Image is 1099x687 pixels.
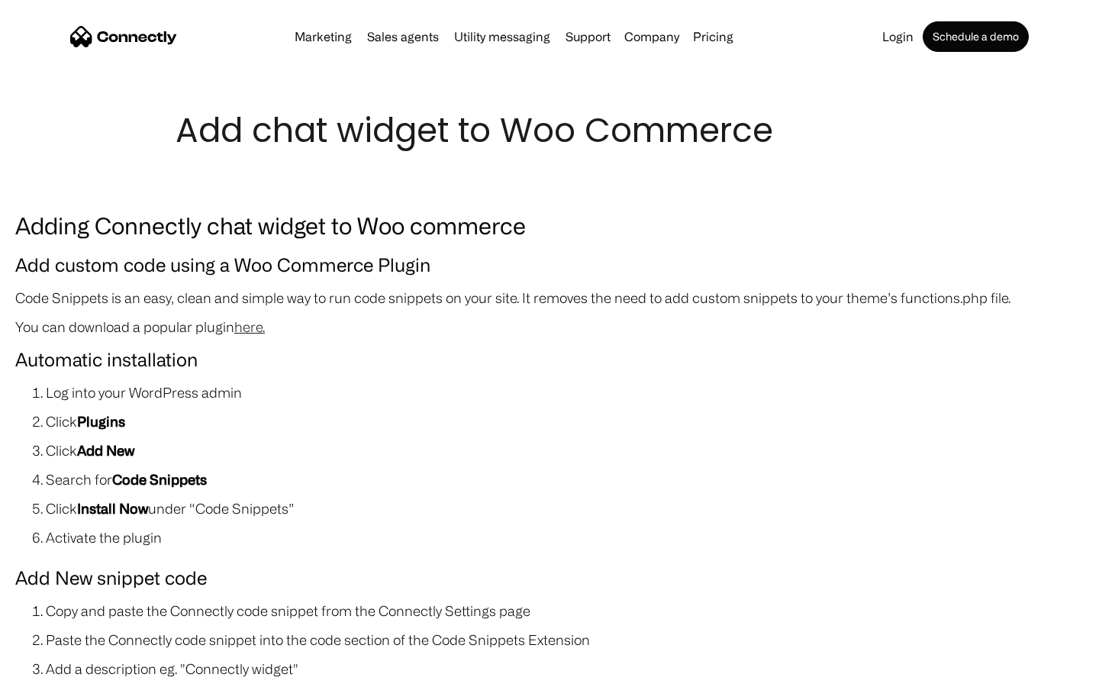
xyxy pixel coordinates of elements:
[31,660,92,682] ul: Language list
[15,287,1084,308] p: Code Snippets is an easy, clean and simple way to run code snippets on your site. It removes the ...
[46,382,1084,403] li: Log into your WordPress admin
[234,319,265,334] a: here.
[46,658,1084,679] li: Add a description eg. "Connectly widget"
[448,31,556,43] a: Utility messaging
[77,443,134,458] strong: Add New
[46,527,1084,548] li: Activate the plugin
[46,498,1084,519] li: Click under “Code Snippets”
[77,414,125,429] strong: Plugins
[112,472,207,487] strong: Code Snippets
[46,600,1084,621] li: Copy and paste the Connectly code snippet from the Connectly Settings page
[46,411,1084,432] li: Click
[15,345,1084,374] h4: Automatic installation
[46,440,1084,461] li: Click
[15,563,1084,592] h4: Add New snippet code
[876,31,920,43] a: Login
[77,501,148,516] strong: Install Now
[15,316,1084,337] p: You can download a popular plugin
[15,208,1084,243] h3: Adding Connectly chat widget to Woo commerce
[15,660,92,682] aside: Language selected: English
[46,469,1084,490] li: Search for
[46,629,1084,650] li: Paste the Connectly code snippet into the code section of the Code Snippets Extension
[176,107,923,154] h1: Add chat widget to Woo Commerce
[288,31,358,43] a: Marketing
[923,21,1029,52] a: Schedule a demo
[15,250,1084,279] h4: Add custom code using a Woo Commerce Plugin
[361,31,445,43] a: Sales agents
[559,31,617,43] a: Support
[687,31,740,43] a: Pricing
[624,26,679,47] div: Company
